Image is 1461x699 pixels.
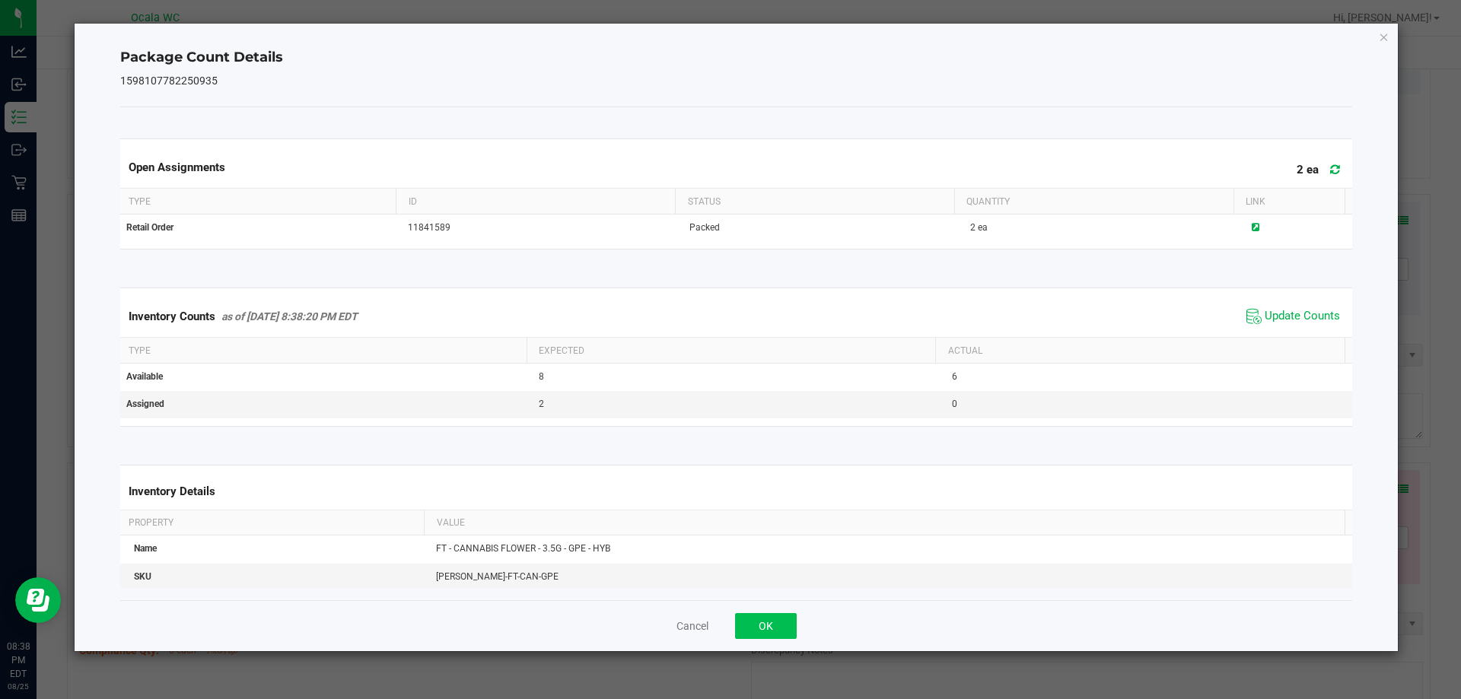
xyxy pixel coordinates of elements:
button: Cancel [676,618,708,634]
span: ea [978,222,988,233]
span: Quantity [966,196,1010,207]
span: Inventory Details [129,485,215,498]
span: Property [129,517,173,528]
span: Assigned [126,399,164,409]
span: 0 [952,399,957,409]
span: 6 [952,371,957,382]
span: 2 [1297,163,1303,176]
iframe: Resource center [15,577,61,623]
span: Value [437,517,465,528]
span: ea [1307,163,1319,176]
span: 2 [539,399,544,409]
h5: 1598107782250935 [120,75,1353,87]
span: Name [134,543,157,554]
span: ID [409,196,417,207]
span: Update Counts [1265,309,1340,324]
span: Inventory Counts [129,310,215,323]
span: Type [129,196,151,207]
span: Available [126,371,163,382]
span: SKU [134,571,151,582]
span: Status [688,196,721,207]
span: 8 [539,371,544,382]
span: Packed [689,222,720,233]
span: Actual [948,345,982,356]
span: Expected [539,345,584,356]
span: Link [1246,196,1265,207]
span: FT - CANNABIS FLOWER - 3.5G - GPE - HYB [436,543,610,554]
h4: Package Count Details [120,48,1353,68]
span: 11841589 [408,222,450,233]
span: 2 [970,222,976,233]
span: [PERSON_NAME]-FT-CAN-GPE [436,571,559,582]
span: Open Assignments [129,160,225,174]
button: Close [1379,27,1389,46]
span: as of [DATE] 8:38:20 PM EDT [221,310,358,322]
span: Retail Order [126,222,173,233]
span: Type [129,345,151,356]
button: OK [735,613,797,639]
